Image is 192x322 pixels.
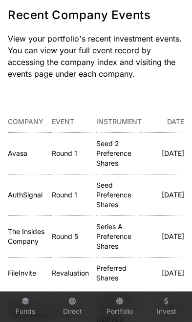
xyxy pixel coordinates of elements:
[140,268,184,278] p: [DATE]
[96,180,140,210] p: Seed Preference Shares
[96,263,140,283] p: Preferred Shares
[140,149,184,158] p: [DATE]
[8,7,184,23] h1: Recent Company Events
[96,111,140,133] th: Instrument
[8,149,27,157] a: Avasa
[96,139,140,168] p: Seed 2 Preference Shares
[100,294,139,320] a: Portfolio
[140,111,184,133] th: Date
[8,269,36,277] a: FileInvite
[52,232,96,241] p: Round 5
[52,149,96,158] p: Round 1
[8,33,184,80] p: View your portfolio's recent investment events. You can view your full event record by accessing ...
[8,227,44,245] a: The Insides Company
[96,222,140,251] p: Series A Preference Shares
[6,294,45,320] a: Funds
[140,190,184,200] p: [DATE]
[8,191,43,199] a: AuthSignal
[8,111,52,133] th: Company
[52,190,96,200] p: Round 1
[140,232,184,241] p: [DATE]
[53,294,92,320] a: Direct
[52,111,96,133] th: Event
[52,268,96,278] p: Revaluation
[143,275,192,322] iframe: Chat Widget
